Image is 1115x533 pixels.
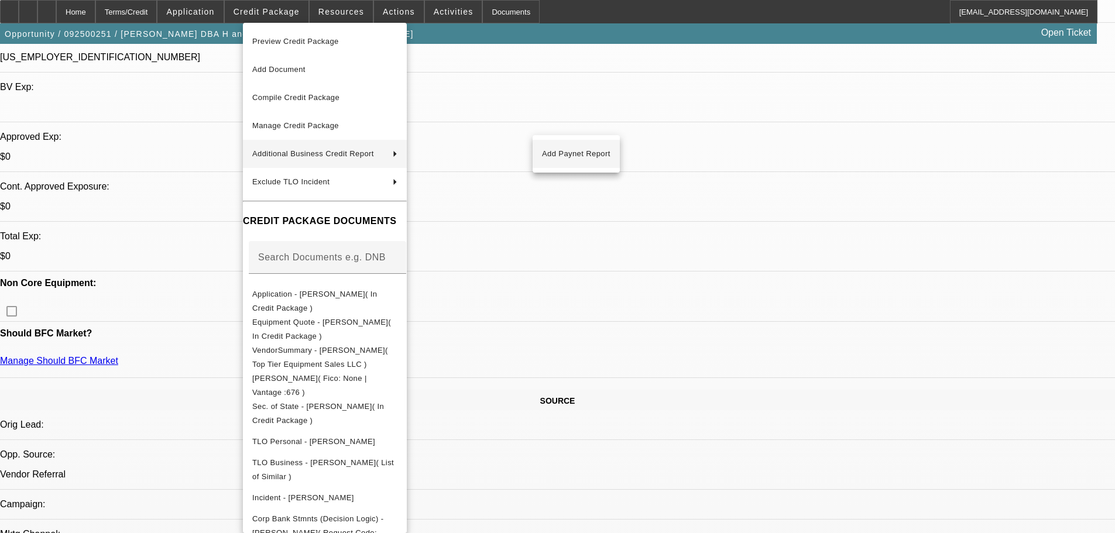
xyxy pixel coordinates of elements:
[252,37,339,46] span: Preview Credit Package
[252,374,367,397] span: [PERSON_NAME]( Fico: None | Vantage :676 )
[252,93,339,102] span: Compile Credit Package
[252,458,394,481] span: TLO Business - [PERSON_NAME]( List of Similar )
[243,428,407,456] button: TLO Personal - Hansen, Gary
[252,437,375,446] span: TLO Personal - [PERSON_NAME]
[252,318,391,341] span: Equipment Quote - [PERSON_NAME]( In Credit Package )
[252,493,354,502] span: Incident - [PERSON_NAME]
[243,287,407,315] button: Application - Gary Hansen( In Credit Package )
[252,402,384,425] span: Sec. of State - [PERSON_NAME]( In Credit Package )
[252,290,377,312] span: Application - [PERSON_NAME]( In Credit Package )
[252,177,330,186] span: Exclude TLO Incident
[243,343,407,372] button: VendorSummary - Gary Hansen( Top Tier Equipment Sales LLC )
[243,315,407,343] button: Equipment Quote - Gary Hansen( In Credit Package )
[258,252,386,262] mat-label: Search Documents e.g. DNB
[252,346,388,369] span: VendorSummary - [PERSON_NAME]( Top Tier Equipment Sales LLC )
[243,372,407,400] button: Transunion - Hansen, Gary( Fico: None | Vantage :676 )
[243,400,407,428] button: Sec. of State - Gary Hansen( In Credit Package )
[243,456,407,484] button: TLO Business - Gary Hansen( List of Similar )
[243,484,407,512] button: Incident - Hansen, Gary
[542,147,610,161] span: Add Paynet Report
[243,214,407,228] h4: CREDIT PACKAGE DOCUMENTS
[252,65,306,74] span: Add Document
[252,149,374,158] span: Additional Business Credit Report
[252,121,339,130] span: Manage Credit Package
